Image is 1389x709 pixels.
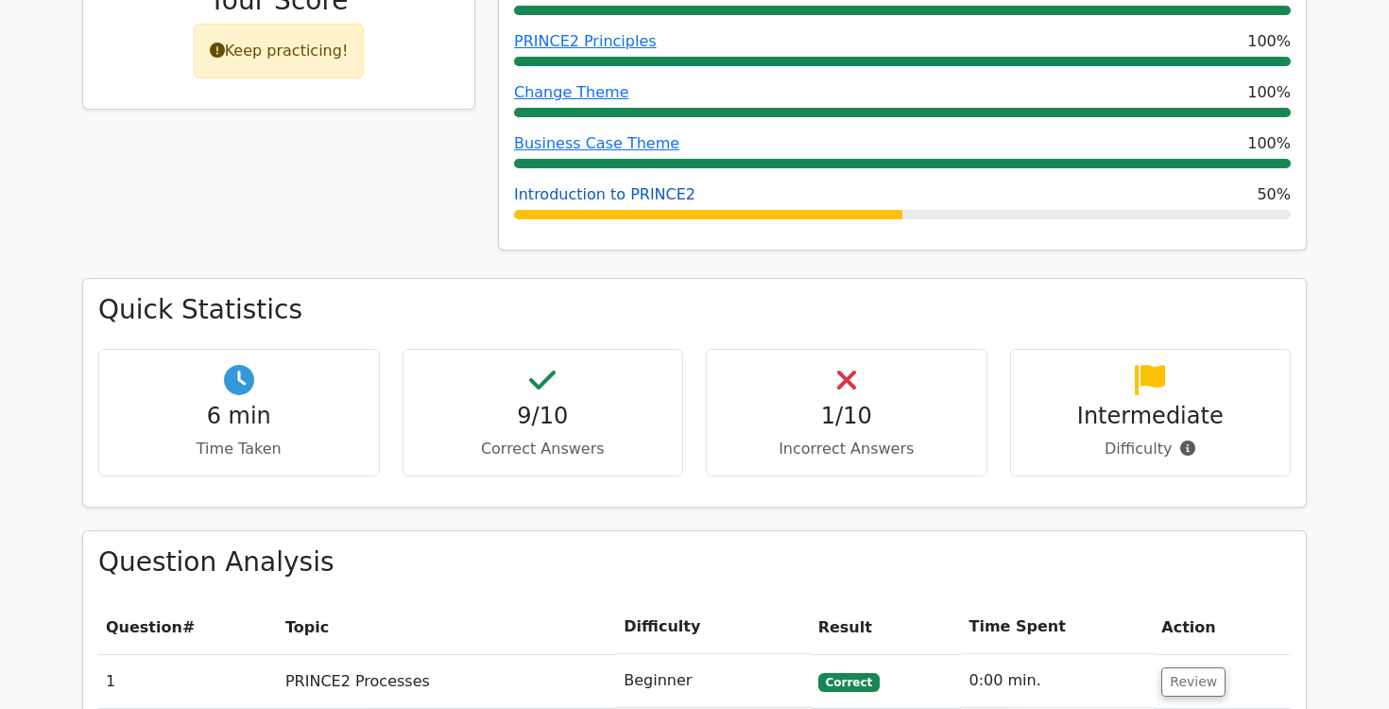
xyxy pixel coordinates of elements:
a: PRINCE2 Principles [514,32,657,50]
a: Change Theme [514,83,629,101]
h3: Quick Statistics [98,294,1291,326]
p: Incorrect Answers [722,438,971,460]
h3: Question Analysis [98,546,1291,579]
th: Topic [278,600,616,654]
p: Time Taken [114,438,364,460]
th: Result [811,600,962,654]
p: Difficulty [1026,438,1276,460]
h4: 1/10 [722,403,971,430]
th: Time Spent [961,600,1154,654]
span: 100% [1247,30,1291,53]
button: Review [1161,667,1226,697]
a: Introduction to PRINCE2 [514,185,695,203]
span: Question [106,618,182,636]
h4: Intermediate [1026,403,1276,430]
td: Beginner [616,654,810,708]
th: Difficulty [616,600,810,654]
td: 0:00 min. [961,654,1154,708]
td: PRINCE2 Processes [278,654,616,708]
h4: 6 min [114,403,364,430]
p: Correct Answers [419,438,668,460]
td: 1 [98,654,278,708]
span: Correct [818,673,880,692]
span: 100% [1247,81,1291,104]
th: # [98,600,278,654]
span: 100% [1247,132,1291,155]
h4: 9/10 [419,403,668,430]
div: Keep practicing! [194,24,365,78]
span: 50% [1257,183,1291,206]
th: Action [1154,600,1291,654]
a: Business Case Theme [514,134,679,152]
